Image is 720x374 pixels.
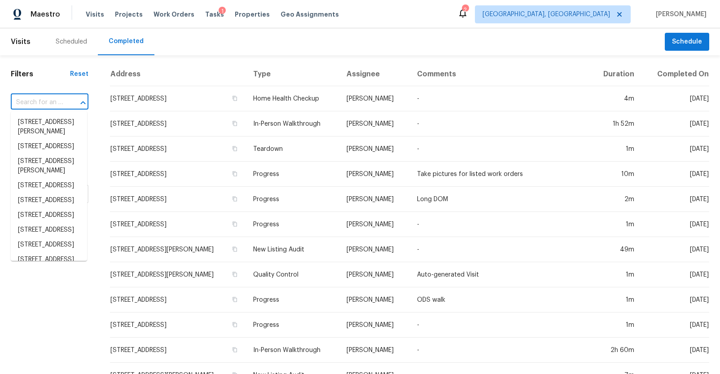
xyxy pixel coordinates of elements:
th: Assignee [339,62,410,86]
td: 1m [589,212,641,237]
li: [STREET_ADDRESS] [11,238,87,252]
li: [STREET_ADDRESS] [11,252,87,267]
td: [DATE] [641,312,709,338]
td: [DATE] [641,212,709,237]
td: 1m [589,312,641,338]
h1: Filters [11,70,70,79]
span: Maestro [31,10,60,19]
td: Quality Control [246,262,339,287]
td: [DATE] [641,187,709,212]
div: Completed [109,37,144,46]
td: [STREET_ADDRESS] [110,187,246,212]
td: [PERSON_NAME] [339,338,410,363]
button: Copy Address [231,321,239,329]
td: [DATE] [641,136,709,162]
td: [STREET_ADDRESS] [110,111,246,136]
td: - [410,312,590,338]
td: New Listing Audit [246,237,339,262]
td: [STREET_ADDRESS][PERSON_NAME] [110,237,246,262]
span: Projects [115,10,143,19]
td: Progress [246,212,339,237]
div: Scheduled [56,37,87,46]
button: Copy Address [231,295,239,304]
th: Completed On [641,62,709,86]
input: Search for an address... [11,96,63,110]
td: 1m [589,136,641,162]
button: Copy Address [231,220,239,228]
button: Copy Address [231,170,239,178]
td: 1h 52m [589,111,641,136]
li: [STREET_ADDRESS][PERSON_NAME] [11,154,87,178]
button: Copy Address [231,245,239,253]
td: [PERSON_NAME] [339,136,410,162]
td: [STREET_ADDRESS] [110,136,246,162]
td: - [410,86,590,111]
td: [DATE] [641,237,709,262]
button: Copy Address [231,270,239,278]
td: - [410,212,590,237]
td: - [410,338,590,363]
td: Auto-generated Visit [410,262,590,287]
td: Progress [246,187,339,212]
td: [PERSON_NAME] [339,312,410,338]
td: [DATE] [641,86,709,111]
span: [PERSON_NAME] [652,10,707,19]
td: [STREET_ADDRESS] [110,162,246,187]
td: [DATE] [641,162,709,187]
td: Progress [246,312,339,338]
th: Comments [410,62,590,86]
td: Progress [246,287,339,312]
span: Work Orders [154,10,194,19]
td: 10m [589,162,641,187]
li: [STREET_ADDRESS][PERSON_NAME] [11,115,87,139]
td: [PERSON_NAME] [339,237,410,262]
li: [STREET_ADDRESS] [11,178,87,193]
td: [PERSON_NAME] [339,262,410,287]
td: [DATE] [641,287,709,312]
span: Properties [235,10,270,19]
span: Tasks [205,11,224,18]
span: Schedule [672,36,702,48]
td: [DATE] [641,111,709,136]
td: - [410,111,590,136]
td: Home Health Checkup [246,86,339,111]
span: Visits [86,10,104,19]
li: [STREET_ADDRESS] [11,223,87,238]
td: [PERSON_NAME] [339,287,410,312]
th: Type [246,62,339,86]
td: Take pictures for listed work orders [410,162,590,187]
th: Duration [589,62,641,86]
td: - [410,237,590,262]
li: [STREET_ADDRESS] [11,139,87,154]
button: Schedule [665,33,709,51]
td: 1m [589,262,641,287]
td: [PERSON_NAME] [339,86,410,111]
li: [STREET_ADDRESS] [11,208,87,223]
div: 1 [219,7,226,16]
div: Reset [70,70,88,79]
td: [DATE] [641,262,709,287]
td: [STREET_ADDRESS] [110,338,246,363]
td: [STREET_ADDRESS] [110,312,246,338]
td: In-Person Walkthrough [246,338,339,363]
button: Close [77,97,89,109]
td: 2m [589,187,641,212]
li: [STREET_ADDRESS] [11,193,87,208]
span: Visits [11,32,31,52]
td: [PERSON_NAME] [339,111,410,136]
button: Copy Address [231,94,239,102]
td: 1m [589,287,641,312]
td: [PERSON_NAME] [339,187,410,212]
td: [STREET_ADDRESS][PERSON_NAME] [110,262,246,287]
td: [STREET_ADDRESS] [110,287,246,312]
td: 2h 60m [589,338,641,363]
td: [DATE] [641,338,709,363]
button: Copy Address [231,195,239,203]
div: 2 [462,5,468,14]
td: - [410,136,590,162]
td: ODS walk [410,287,590,312]
button: Copy Address [231,119,239,128]
td: [PERSON_NAME] [339,212,410,237]
td: 49m [589,237,641,262]
span: [GEOGRAPHIC_DATA], [GEOGRAPHIC_DATA] [483,10,610,19]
